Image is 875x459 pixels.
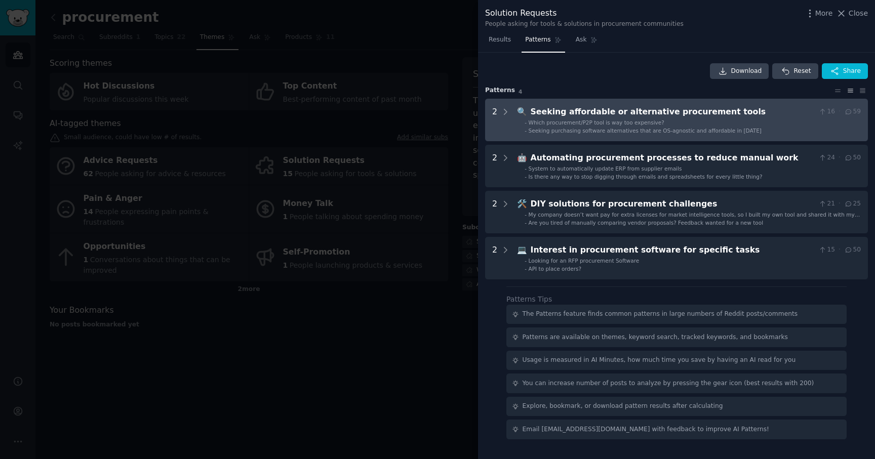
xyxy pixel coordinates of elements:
span: 16 [818,107,835,116]
span: Close [849,8,868,19]
div: Seeking affordable or alternative procurement tools [531,106,815,118]
button: Share [822,63,868,79]
div: 2 [492,106,497,134]
div: People asking for tools & solutions in procurement communities [485,20,684,29]
div: - [525,265,527,272]
span: Ask [576,35,587,45]
a: Ask [572,32,601,53]
span: 🛠️ [517,199,527,208]
a: Patterns [522,32,565,53]
span: Which procurement/P2P tool is way too expensive? [529,119,664,126]
span: Reset [793,67,811,76]
span: 💻 [517,245,527,255]
span: Seeking purchasing software alternatives that are OS-agnostic and affordable in [DATE] [529,128,762,134]
span: System to automatically update ERP from supplier emails [529,165,682,172]
span: · [839,199,841,208]
div: - [525,211,527,218]
div: - [525,219,527,226]
span: · [839,245,841,255]
div: Interest in procurement software for specific tasks [531,244,815,257]
button: More [805,8,833,19]
div: Solution Requests [485,7,684,20]
div: You can increase number of posts to analyze by pressing the gear icon (best results with 200) [523,379,814,388]
div: - [525,119,527,126]
div: Patterns are available on themes, keyword search, tracked keywords, and bookmarks [523,333,788,342]
span: Is there any way to stop digging through emails and spreadsheets for every little thing? [529,174,763,180]
span: 15 [818,245,835,255]
span: API to place orders? [529,266,581,272]
div: Usage is measured in AI Minutes, how much time you save by having an AI read for you [523,356,796,365]
span: Share [843,67,861,76]
span: Results [489,35,511,45]
div: 2 [492,152,497,180]
label: Patterns Tips [506,295,552,303]
div: DIY solutions for procurement challenges [531,198,815,211]
span: 21 [818,199,835,208]
div: - [525,165,527,172]
div: Email [EMAIL_ADDRESS][DOMAIN_NAME] with feedback to improve AI Patterns! [523,425,770,434]
a: Results [485,32,514,53]
span: My company doesn’t want pay for extra licenses for market intelligence tools, so I built my own t... [529,212,860,225]
div: The Patterns feature finds common patterns in large numbers of Reddit posts/comments [523,310,798,319]
span: 59 [844,107,861,116]
div: Explore, bookmark, or download pattern results after calculating [523,402,723,411]
span: Are you tired of manually comparing vendor proposals? Feedback wanted for a new tool [529,220,764,226]
span: 4 [519,89,522,95]
span: · [839,153,841,162]
span: Pattern s [485,86,515,95]
span: Looking for an RFP procurement Software [529,258,640,264]
span: 🤖 [517,153,527,162]
div: - [525,173,527,180]
span: 🔍 [517,107,527,116]
span: 50 [844,245,861,255]
div: - [525,127,527,134]
div: 2 [492,198,497,226]
div: - [525,257,527,264]
span: Download [731,67,762,76]
span: · [839,107,841,116]
span: More [815,8,833,19]
button: Close [836,8,868,19]
a: Download [710,63,769,79]
button: Reset [772,63,818,79]
span: Patterns [525,35,550,45]
div: Automating procurement processes to reduce manual work [531,152,815,164]
span: 24 [818,153,835,162]
span: 50 [844,153,861,162]
div: 2 [492,244,497,272]
span: 25 [844,199,861,208]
